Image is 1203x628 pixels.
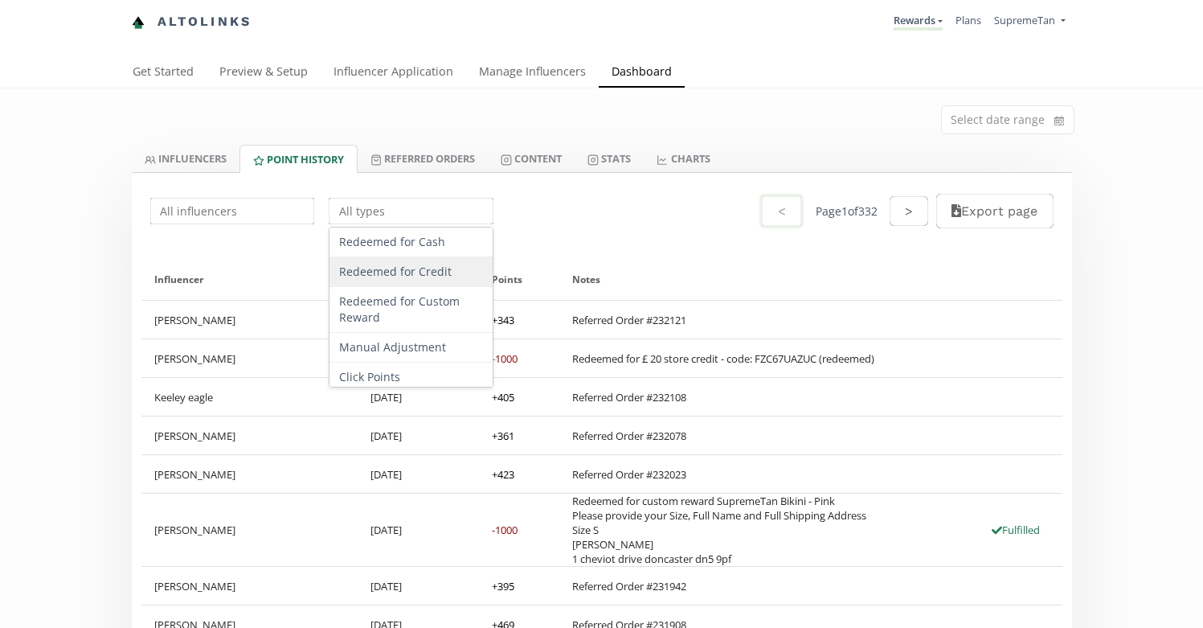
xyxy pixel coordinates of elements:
[492,579,514,593] div: + 395
[572,494,866,566] div: Redeemed for custom reward SupremeTan Bikini - Pink Please provide your Size, Full Name and Full ...
[148,195,317,227] input: All influencers
[329,333,493,363] div: Manual Adjustment
[572,351,874,366] div: Redeemed for £ 20 store credit - code: FZC67UAZUC (redeemed)
[759,194,803,228] button: <
[572,429,686,443] div: Referred Order #232078
[132,9,252,35] a: Altolinks
[955,13,981,27] a: Plans
[816,203,878,220] div: Page 1 of 332
[141,494,358,566] div: [PERSON_NAME]
[358,494,479,566] div: [DATE]
[358,567,479,605] div: [DATE]
[358,378,479,416] div: [DATE]
[492,467,514,482] div: + 423
[141,417,358,454] div: [PERSON_NAME]
[329,228,493,257] div: Redeemed for Cash
[321,57,466,89] a: Influencer Application
[890,196,928,226] button: >
[492,523,518,537] div: -1000
[575,145,644,172] a: Stats
[132,145,239,172] a: INFLUENCERS
[572,313,686,327] div: Referred Order #232121
[141,378,358,416] div: Keeley eagle
[982,523,1050,537] div: Fulfilled
[466,57,599,89] a: Manage Influencers
[141,567,358,605] div: [PERSON_NAME]
[358,455,479,493] div: [DATE]
[492,313,514,327] div: + 343
[326,195,496,227] input: All types
[488,145,575,172] a: Content
[358,145,488,172] a: Referred Orders
[358,417,479,454] div: [DATE]
[154,259,346,300] div: Influencer
[492,390,514,404] div: + 405
[141,455,358,493] div: [PERSON_NAME]
[329,287,493,333] div: Redeemed for Custom Reward
[329,257,493,287] div: Redeemed for Credit
[207,57,321,89] a: Preview & Setup
[120,57,207,89] a: Get Started
[492,351,518,366] div: -1000
[1054,113,1064,129] svg: calendar
[329,363,493,392] div: Click Points
[599,57,685,89] a: Dashboard
[572,390,686,404] div: Referred Order #232108
[994,13,1055,27] span: SupremeTan
[936,194,1053,228] button: Export page
[644,145,722,172] a: CHARTS
[572,259,1050,300] div: Notes
[572,579,686,593] div: Referred Order #231942
[572,467,686,482] div: Referred Order #232023
[239,145,358,173] a: Point HISTORY
[492,429,514,443] div: + 361
[492,259,546,300] div: Points
[141,301,358,339] div: [PERSON_NAME]
[894,13,943,31] a: Rewards
[994,13,1065,31] a: SupremeTan
[132,16,145,29] img: favicon-32x32.png
[141,339,358,377] div: [PERSON_NAME]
